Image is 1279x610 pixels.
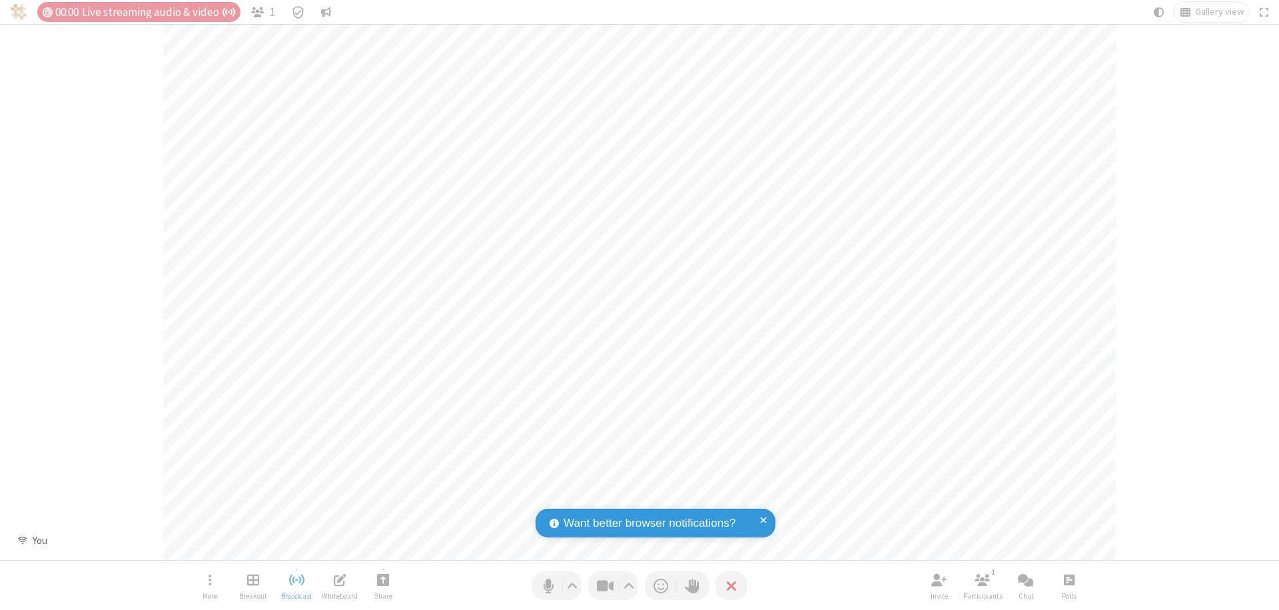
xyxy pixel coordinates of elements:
span: Auto broadcast is active [222,7,235,18]
button: Open chat [1006,567,1046,605]
button: Send a reaction [645,571,677,600]
div: You [27,533,52,549]
span: Broadcast [281,592,312,600]
button: Stop broadcast [276,567,316,605]
button: Start sharing [363,567,403,605]
button: Open shared whiteboard [320,567,360,605]
div: Timer [37,2,240,22]
span: More [203,592,217,600]
span: Breakout [239,592,267,600]
span: Whiteboard [322,592,358,600]
span: 00:00 [55,6,79,19]
button: Using system theme [1148,2,1170,22]
button: Video setting [620,571,638,600]
span: Invite [931,592,948,600]
span: 1 [270,6,275,19]
span: Chat [1019,592,1034,600]
button: Manage Breakout Rooms [233,567,273,605]
button: Open poll [1049,567,1089,605]
button: Mute (⌘+Shift+A) [532,571,582,600]
span: Share [374,592,392,600]
button: Raise hand [677,571,709,600]
button: Invite participants (⌘+Shift+I) [919,567,959,605]
span: Participants [963,592,1003,600]
button: Stop video (⌘+Shift+V) [588,571,638,600]
button: Fullscreen [1254,2,1274,22]
button: Change layout [1174,2,1249,22]
span: Want better browser notifications? [564,515,735,532]
button: Open menu [190,567,230,605]
img: QA Selenium DO NOT DELETE OR CHANGE [11,4,27,20]
button: End or leave meeting [715,571,747,600]
div: 1 [988,566,999,578]
span: Polls [1062,592,1076,600]
button: Audio settings [564,571,582,600]
button: Open participant list [963,567,1003,605]
button: Open participant list [246,2,280,22]
div: Meeting details Encryption enabled [285,2,310,22]
span: Live streaming audio & video [82,6,235,19]
span: Gallery view [1195,7,1244,17]
button: Conversation [316,2,337,22]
